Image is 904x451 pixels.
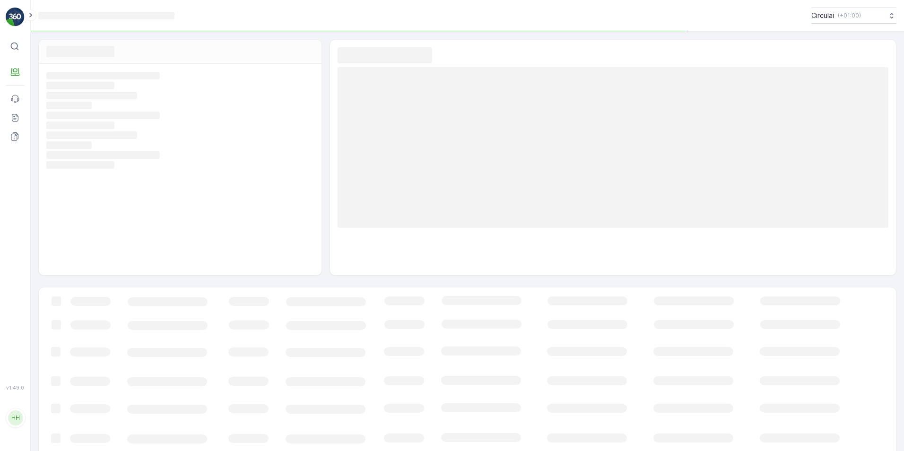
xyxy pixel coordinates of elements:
div: HH [8,410,23,425]
img: logo [6,8,25,26]
p: ( +01:00 ) [838,12,861,19]
p: Circulai [811,11,834,20]
button: HH [6,392,25,443]
span: v 1.49.0 [6,385,25,390]
button: Circulai(+01:00) [811,8,896,24]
